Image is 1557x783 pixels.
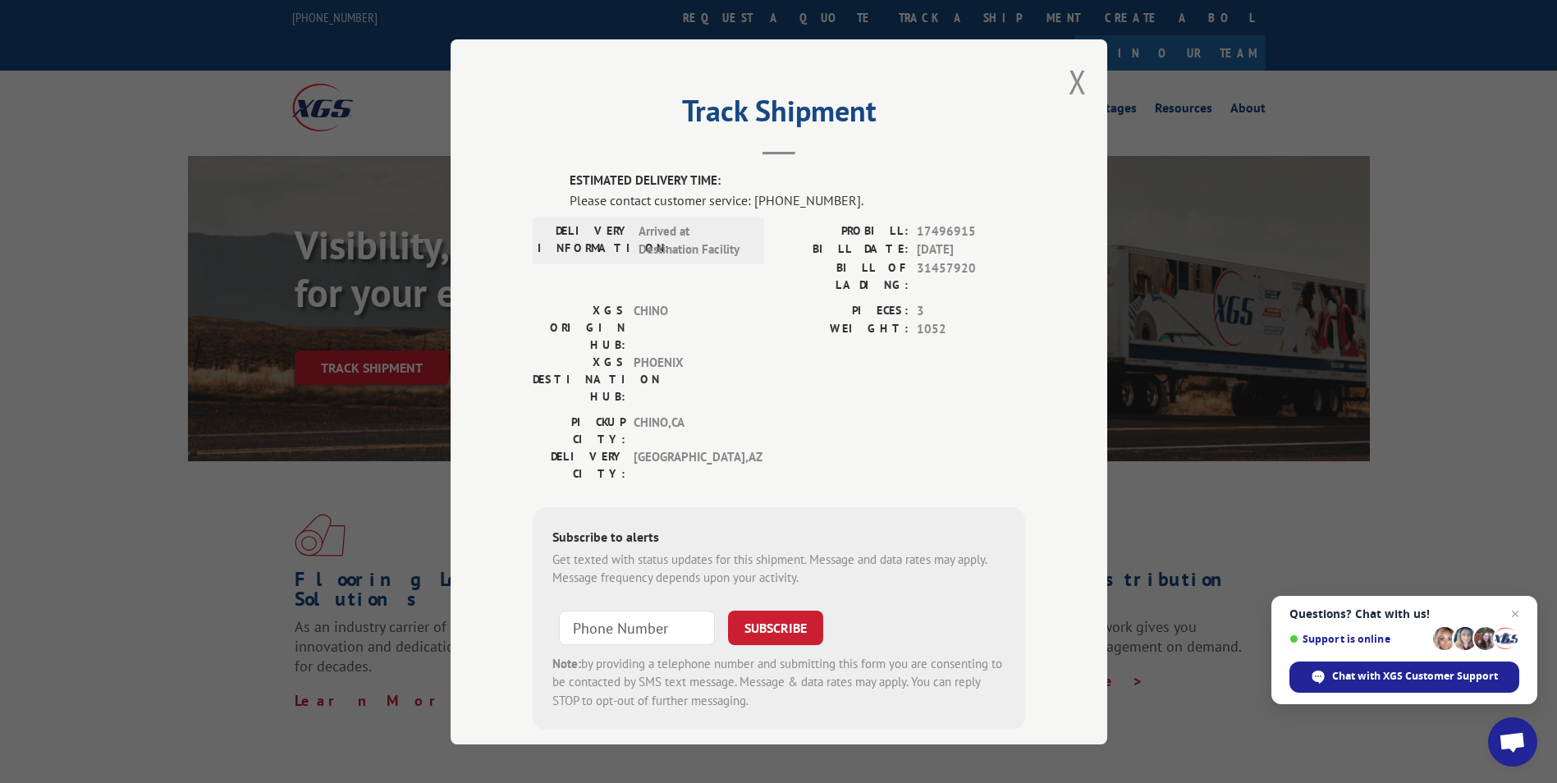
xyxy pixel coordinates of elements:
div: Subscribe to alerts [552,526,1005,550]
span: Chat with XGS Customer Support [1332,669,1498,684]
span: CHINO [634,301,744,353]
label: DELIVERY INFORMATION: [538,222,630,259]
label: XGS ORIGIN HUB: [533,301,625,353]
span: Questions? Chat with us! [1289,607,1519,620]
label: DELIVERY CITY: [533,447,625,482]
label: ESTIMATED DELIVERY TIME: [570,172,1025,190]
input: Phone Number [559,610,715,644]
span: Support is online [1289,633,1427,645]
div: Open chat [1488,717,1537,767]
div: Get texted with status updates for this shipment. Message and data rates may apply. Message frequ... [552,550,1005,587]
label: PICKUP CITY: [533,413,625,447]
h2: Track Shipment [533,99,1025,130]
button: Close modal [1069,60,1087,103]
div: Please contact customer service: [PHONE_NUMBER]. [570,190,1025,209]
label: PIECES: [779,301,909,320]
label: BILL DATE: [779,240,909,259]
span: 17496915 [917,222,1025,240]
div: by providing a telephone number and submitting this form you are consenting to be contacted by SM... [552,654,1005,710]
span: Close chat [1505,604,1525,624]
label: XGS DESTINATION HUB: [533,353,625,405]
div: Chat with XGS Customer Support [1289,662,1519,693]
span: [GEOGRAPHIC_DATA] , AZ [634,447,744,482]
span: CHINO , CA [634,413,744,447]
span: [DATE] [917,240,1025,259]
label: PROBILL: [779,222,909,240]
label: BILL OF LADING: [779,259,909,293]
span: 1052 [917,320,1025,339]
label: WEIGHT: [779,320,909,339]
span: 31457920 [917,259,1025,293]
button: SUBSCRIBE [728,610,823,644]
span: 3 [917,301,1025,320]
span: PHOENIX [634,353,744,405]
span: Arrived at Destination Facility [639,222,749,259]
strong: Note: [552,655,581,671]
